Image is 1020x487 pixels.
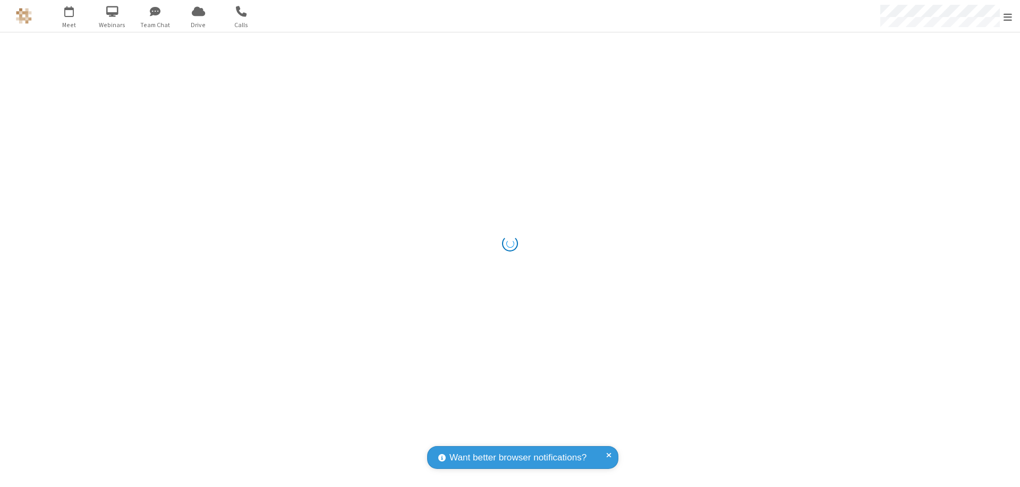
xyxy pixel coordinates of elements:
[178,20,218,30] span: Drive
[16,8,32,24] img: QA Selenium DO NOT DELETE OR CHANGE
[49,20,89,30] span: Meet
[222,20,261,30] span: Calls
[135,20,175,30] span: Team Chat
[449,451,586,465] span: Want better browser notifications?
[92,20,132,30] span: Webinars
